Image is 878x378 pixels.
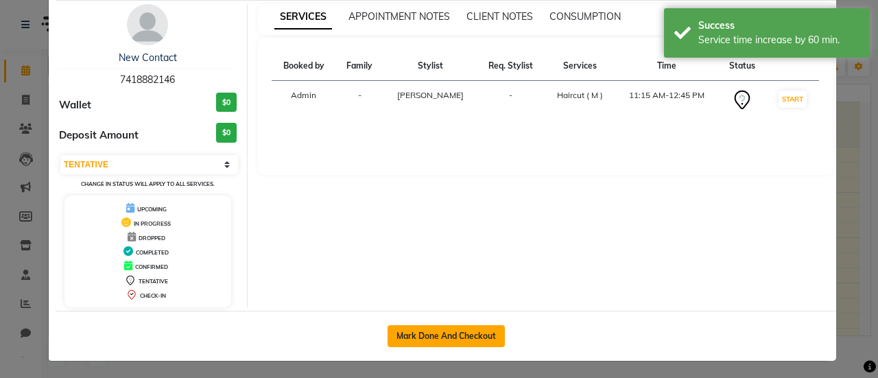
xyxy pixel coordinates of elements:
th: Family [336,51,384,81]
span: APPOINTMENT NOTES [348,10,450,23]
th: Status [718,51,766,81]
span: 7418882146 [120,73,175,86]
th: Services [545,51,615,81]
a: New Contact [119,51,177,64]
div: Haircut ( M ) [554,89,607,102]
td: - [336,81,384,120]
th: Stylist [383,51,477,81]
span: TENTATIVE [139,278,168,285]
td: - [477,81,545,120]
span: COMPLETED [136,249,169,256]
span: CLIENT NOTES [466,10,533,23]
span: CONFIRMED [135,263,168,270]
span: IN PROGRESS [134,220,171,227]
th: Time [615,51,718,81]
h3: $0 [216,123,237,143]
button: Mark Done And Checkout [388,325,505,347]
th: Booked by [272,51,336,81]
span: Deposit Amount [59,128,139,143]
button: START [779,91,807,108]
img: avatar [127,4,168,45]
span: CHECK-IN [140,292,166,299]
span: CONSUMPTION [549,10,621,23]
td: Admin [272,81,336,120]
h3: $0 [216,93,237,113]
span: SERVICES [274,5,332,29]
div: Service time increase by 60 min. [698,33,859,47]
span: [PERSON_NAME] [397,90,464,100]
div: Success [698,19,859,33]
small: Change in status will apply to all services. [81,180,215,187]
span: DROPPED [139,235,165,241]
span: UPCOMING [137,206,167,213]
span: Wallet [59,97,91,113]
td: 11:15 AM-12:45 PM [615,81,718,120]
th: Req. Stylist [477,51,545,81]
